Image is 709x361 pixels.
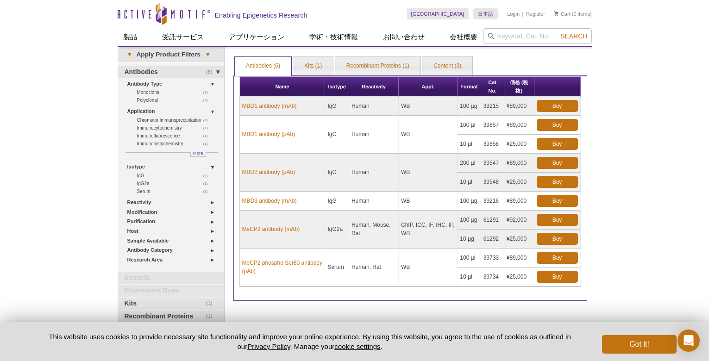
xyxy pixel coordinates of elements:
[201,50,215,59] span: ▾
[137,187,213,195] a: (1)Serum
[422,57,472,75] a: Content (3)
[537,195,578,207] a: Buy
[293,57,333,75] a: Kits (1)
[481,135,504,154] td: 39858
[223,28,290,46] a: アプリケーション
[137,132,213,140] a: (1)Immunofluorescence
[325,154,349,192] td: IgG
[458,77,481,97] th: Format
[522,8,524,19] li: |
[458,154,481,173] td: 200 µl
[399,192,458,211] td: WB
[349,97,399,116] td: Human
[33,332,587,351] p: This website uses cookies to provide necessary site functionality and improve your online experie...
[325,249,349,286] td: Serum
[137,140,213,148] a: (1)Immunohistochemistry
[537,271,578,283] a: Buy
[157,28,209,46] a: 受託サービス
[444,28,483,46] a: 会社概要
[458,230,481,249] td: 10 µg
[537,119,578,131] a: Buy
[554,8,592,19] li: (0 items)
[349,77,399,97] th: Reactivity
[122,50,137,59] span: ▾
[537,252,578,264] a: Buy
[504,77,534,97] th: 価格 (税抜)
[504,135,534,154] td: ¥25,000
[137,124,213,132] a: (1)Immunocytochemistry
[458,173,481,192] td: 10 µl
[240,77,326,97] th: Name
[504,154,534,173] td: ¥89,000
[118,47,224,62] a: ▾Apply Product Filters▾
[458,97,481,116] td: 100 µg
[242,225,300,233] a: MeCP2 antibody (mAb)
[504,116,534,135] td: ¥89,000
[526,11,545,17] a: Register
[504,97,534,116] td: ¥89,000
[242,197,297,205] a: MBD3 antibody (mAb)
[127,217,219,226] a: Purification
[137,96,213,104] a: (3)Polyclonal
[206,311,218,323] span: (1)
[399,249,458,286] td: WB
[206,66,218,78] span: (6)
[137,180,213,187] a: (1)IgG2a
[127,255,219,265] a: Research Area
[458,249,481,268] td: 100 µl
[203,132,213,140] span: (1)
[407,8,469,19] a: [GEOGRAPHIC_DATA]
[349,154,399,192] td: Human
[118,66,224,78] a: (6)Antibodies
[127,245,219,255] a: Antibody Category
[458,268,481,286] td: 10 µl
[127,79,219,89] a: Antibody Type
[537,157,578,169] a: Buy
[558,32,590,40] button: Search
[602,335,676,354] button: Got it!
[334,342,380,350] button: cookie settings
[203,140,213,148] span: (1)
[190,152,206,157] a: More
[325,116,349,154] td: IgG
[247,342,290,350] a: Privacy Policy
[203,172,213,180] span: (4)
[504,211,534,230] td: ¥92,000
[203,88,213,96] span: (3)
[481,268,504,286] td: 39734
[349,211,399,249] td: Human, Mouse, Rat
[399,97,458,116] td: WB
[325,211,349,249] td: IgG2a
[349,192,399,211] td: Human
[193,149,203,157] span: More
[481,77,504,97] th: Cat No.
[325,192,349,211] td: IgG
[504,173,534,192] td: ¥25,000
[504,249,534,268] td: ¥89,000
[127,198,219,207] a: Reactivity
[127,226,219,236] a: Host
[473,8,498,19] a: 日本語
[554,11,571,17] a: Cart
[537,138,578,150] a: Buy
[349,249,399,286] td: Human, Rat
[481,192,504,211] td: 39216
[203,96,213,104] span: (3)
[483,28,592,44] input: Keyword, Cat. No.
[335,57,420,75] a: Recombinant Proteins (1)
[507,11,520,17] a: Login
[481,230,504,249] td: 61292
[137,172,213,180] a: (4)IgG
[242,130,295,138] a: MBD1 antibody (pAb)
[458,116,481,135] td: 100 µl
[399,77,458,97] th: Appl.
[206,298,218,310] span: (1)
[399,211,458,249] td: ChIP, ICC, IF, IHC, IP, WB
[537,176,578,188] a: Buy
[504,230,534,249] td: ¥25,000
[504,268,534,286] td: ¥25,000
[504,192,534,211] td: ¥89,000
[399,154,458,192] td: WB
[537,233,578,245] a: Buy
[137,88,213,96] a: (3)Monoclonal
